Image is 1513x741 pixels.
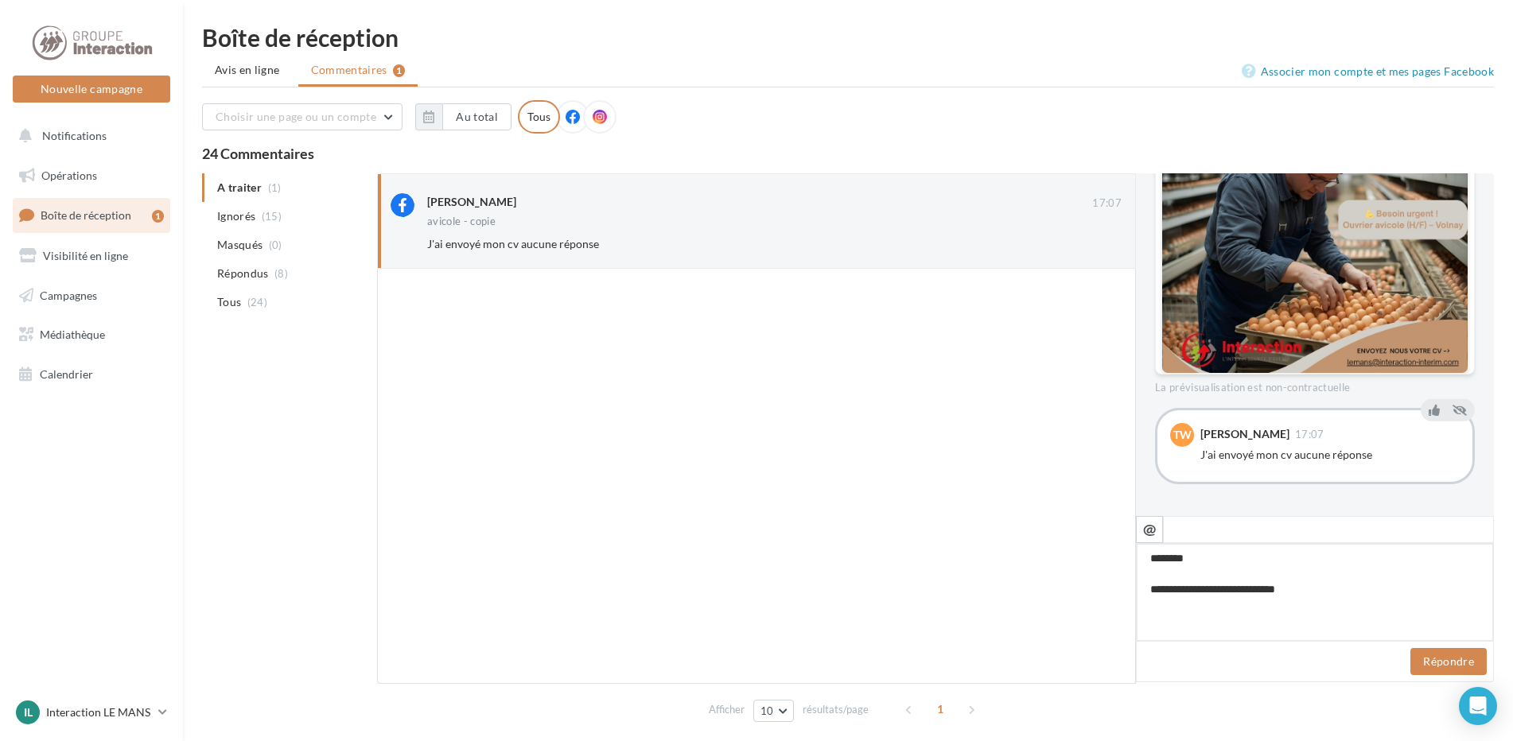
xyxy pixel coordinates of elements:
[262,210,282,223] span: (15)
[427,237,599,250] span: J'ai envoyé mon cv aucune réponse
[427,216,496,227] div: avicole - copie
[216,110,376,123] span: Choisir une page ou un compte
[46,704,152,720] p: Interaction LE MANS
[10,358,173,391] a: Calendrier
[753,700,794,722] button: 10
[928,696,953,722] span: 1
[40,288,97,301] span: Campagnes
[202,146,1494,161] div: 24 Commentaires
[1200,447,1460,463] div: J'ai envoyé mon cv aucune réponse
[1143,522,1157,536] i: @
[1295,429,1324,440] span: 17:07
[42,129,107,142] span: Notifications
[1173,427,1192,443] span: TW
[1092,196,1122,211] span: 17:07
[40,367,93,381] span: Calendrier
[13,697,170,727] a: IL Interaction LE MANS
[760,704,774,717] span: 10
[10,198,173,232] a: Boîte de réception1
[269,239,282,251] span: (0)
[10,239,173,273] a: Visibilité en ligne
[40,328,105,341] span: Médiathèque
[10,159,173,192] a: Opérations
[202,25,1494,49] div: Boîte de réception
[427,194,516,210] div: [PERSON_NAME]
[10,119,167,153] button: Notifications
[803,702,869,717] span: résultats/page
[10,318,173,351] a: Médiathèque
[415,103,511,130] button: Au total
[1459,687,1497,725] div: Open Intercom Messenger
[518,100,560,134] div: Tous
[217,266,269,281] span: Répondus
[1155,374,1475,395] div: La prévisualisation est non-contractuelle
[215,62,280,78] span: Avis en ligne
[41,208,131,222] span: Boîte de réception
[274,267,288,280] span: (8)
[247,296,267,308] span: (24)
[709,702,745,717] span: Afficher
[202,103,403,130] button: Choisir une page ou un compte
[217,237,263,253] span: Masqués
[41,169,97,182] span: Opérations
[43,249,128,262] span: Visibilité en ligne
[152,210,164,223] div: 1
[442,103,511,130] button: Au total
[1242,62,1494,81] a: Associer mon compte et mes pages Facebook
[1200,429,1289,440] div: [PERSON_NAME]
[10,279,173,312] a: Campagnes
[1410,648,1487,675] button: Répondre
[24,704,33,720] span: IL
[13,76,170,103] button: Nouvelle campagne
[1136,516,1163,543] button: @
[217,208,255,224] span: Ignorés
[217,294,241,310] span: Tous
